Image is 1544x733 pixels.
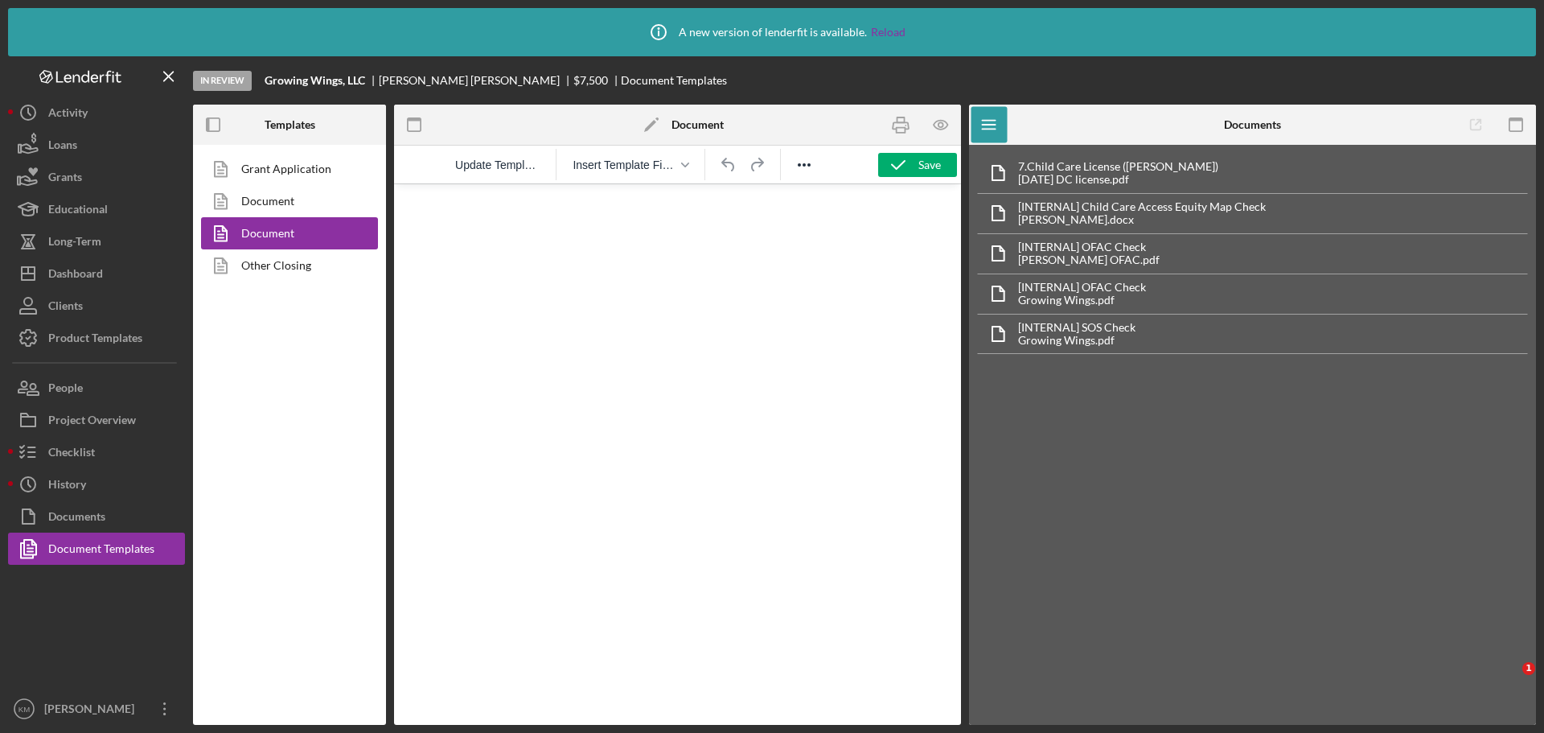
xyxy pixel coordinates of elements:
div: Dashboard [48,257,103,294]
div: Loans [48,129,77,165]
button: Redo [743,154,770,176]
div: Project Overview [48,404,136,440]
button: Documents [8,500,185,533]
button: Clients [8,290,185,322]
a: Grant Application [201,153,370,185]
button: Product Templates [8,322,185,354]
b: Document [671,118,724,131]
button: Dashboard [8,257,185,290]
span: 1 [1522,662,1535,675]
button: Educational [8,193,185,225]
span: Insert Template Field [573,159,675,171]
button: Project Overview [8,404,185,436]
div: [DATE] DC license.pdf [1018,173,1218,186]
button: Reveal or hide additional toolbar items [790,154,818,176]
div: Growing Wings.pdf [1018,294,1146,307]
a: Document [201,185,370,217]
div: Documents [48,500,105,537]
a: Reload [871,26,905,39]
div: Clients [48,290,83,326]
div: Product Templates [48,322,142,358]
div: [INTERNAL] OFAC Check [1018,281,1146,294]
a: Document [201,217,370,249]
span: $7,500 [573,73,608,87]
b: Growing Wings, LLC [265,74,365,87]
div: Educational [48,193,108,229]
div: 7. Child Care License ([PERSON_NAME]) [1018,160,1218,173]
div: [PERSON_NAME].docx [1018,213,1266,226]
div: [INTERNAL] SOS Check [1018,321,1135,334]
button: Save [878,153,957,177]
div: [INTERNAL] Child Care Access Equity Map Check [1018,200,1266,213]
div: People [48,372,83,408]
div: [PERSON_NAME] [40,693,145,729]
button: Activity [8,97,185,129]
div: [PERSON_NAME] OFAC.pdf [1018,253,1160,266]
div: A new version of lenderfit is available. [639,12,905,52]
button: Document Templates [8,533,185,565]
button: History [8,468,185,500]
button: Checklist [8,436,185,468]
text: KM [18,705,30,714]
iframe: Rich Text Area [394,184,961,725]
div: [INTERNAL] OFAC Check [1018,241,1160,253]
div: History [48,468,86,504]
div: Document Templates [621,74,727,87]
div: Checklist [48,436,95,472]
iframe: Intercom live chat [1489,662,1528,701]
b: Templates [265,118,315,131]
div: Growing Wings.pdf [1018,334,1135,347]
button: Insert Template Field [566,154,695,176]
div: Grants [48,161,82,197]
div: Document Templates [48,533,154,569]
button: Long-Term [8,225,185,257]
div: In Review [193,71,252,91]
button: KM[PERSON_NAME] [8,693,185,725]
div: [PERSON_NAME] [PERSON_NAME] [379,74,573,87]
div: Save [918,153,941,177]
div: Long-Term [48,225,101,261]
div: Activity [48,97,88,133]
button: People [8,372,185,404]
span: Update Template [455,159,540,171]
button: Loans [8,129,185,161]
a: Other Closing [201,249,370,282]
button: Undo [715,154,742,176]
button: Grants [8,161,185,193]
button: Reset the template to the current product template value [449,154,546,176]
b: Documents [1224,118,1281,131]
